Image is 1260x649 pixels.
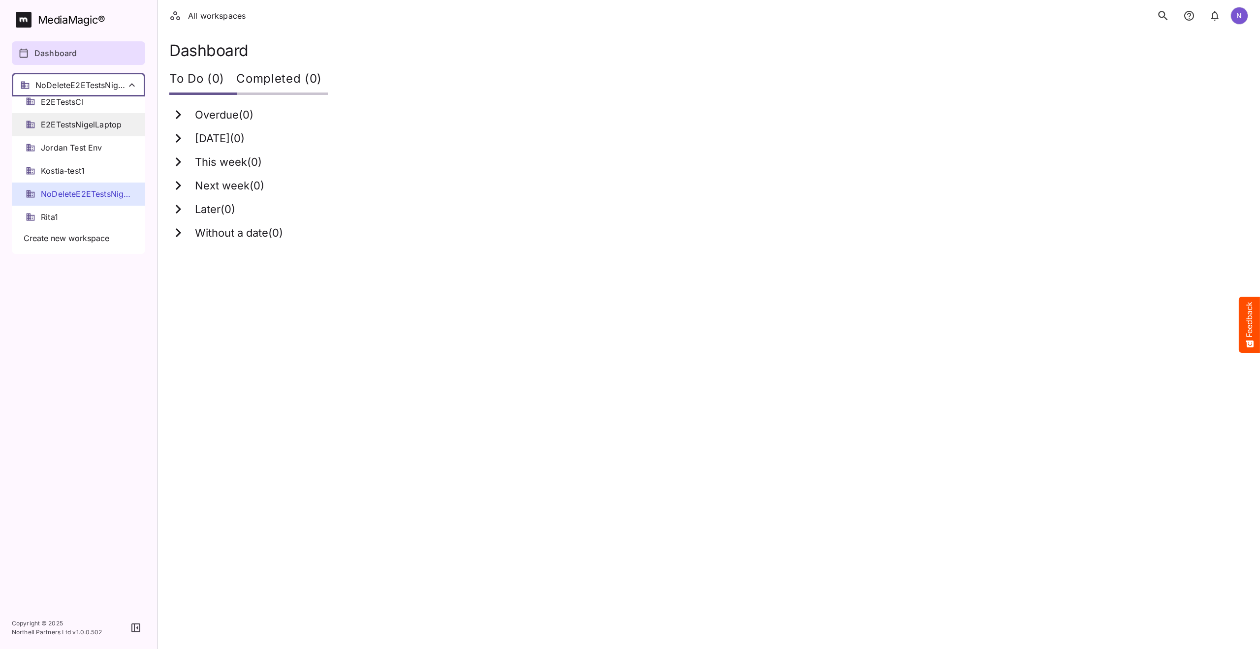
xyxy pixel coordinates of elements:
div: N [1230,7,1248,25]
span: E2ETestsCI [41,96,84,108]
button: notifications [1179,5,1199,26]
button: Create new workspace [18,229,139,248]
span: Rita1 [41,212,58,223]
span: NoDeleteE2ETestsNigelLaptop [41,188,131,200]
span: Kostia-test1 [41,165,85,177]
button: notifications [1205,5,1225,26]
button: search [1153,5,1173,26]
span: Jordan Test Env [41,142,102,154]
button: Feedback [1239,297,1260,353]
span: E2ETestsNigelLaptop [41,119,122,130]
span: Create new workspace [24,233,109,244]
